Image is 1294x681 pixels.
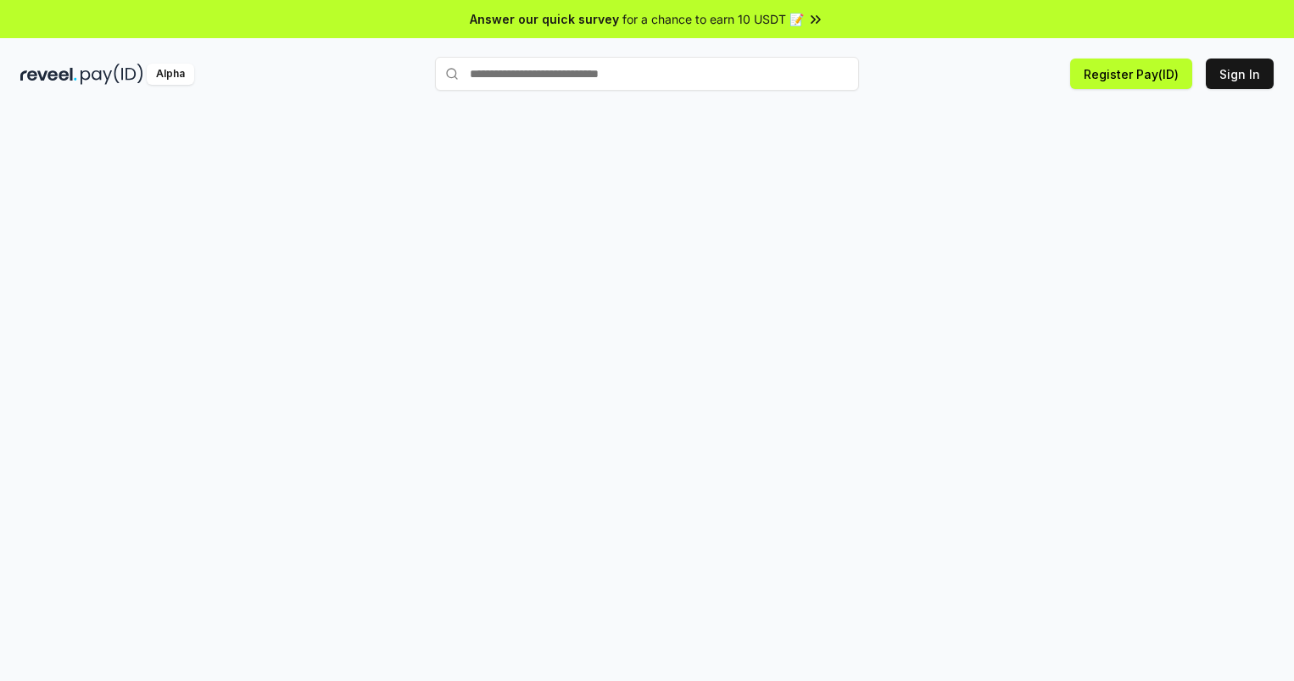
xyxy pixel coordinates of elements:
[1206,59,1274,89] button: Sign In
[20,64,77,85] img: reveel_dark
[1070,59,1192,89] button: Register Pay(ID)
[147,64,194,85] div: Alpha
[81,64,143,85] img: pay_id
[470,10,619,28] span: Answer our quick survey
[622,10,804,28] span: for a chance to earn 10 USDT 📝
